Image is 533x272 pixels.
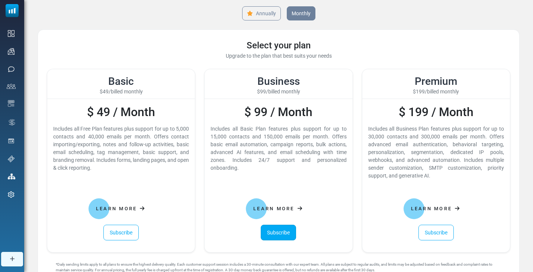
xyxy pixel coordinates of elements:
[242,6,281,20] a: Annually
[211,125,346,172] div: Includes all Basic Plan features plus support for up to 15,000 contacts and 150,000 emails per mo...
[8,138,15,144] img: landing_pages.svg
[404,198,469,219] a: Learn More
[8,48,15,55] img: campaigns-icon.png
[261,225,296,240] a: Subscribe
[413,89,459,95] span: $199/billed monthly
[108,75,134,87] span: Basic
[8,30,15,37] img: dashboard-icon.svg
[418,225,454,240] a: Subscribe
[253,206,295,211] span: Learn More
[53,125,189,172] div: Includes all Free Plan features plus support for up to 5,000 contacts and 40,000 emails per month...
[47,39,510,52] div: Select your plan
[415,75,457,87] span: Premium
[7,84,16,89] img: contacts-icon.svg
[47,52,510,60] div: Upgrade to the plan that best suits your needs
[257,89,300,95] span: $99/billed monthly
[8,100,15,107] img: email-templates-icon.svg
[246,198,311,219] a: Learn More
[8,156,15,162] img: support-icon.svg
[211,105,346,119] h2: $ 99 / Month
[8,191,15,198] img: settings-icon.svg
[6,4,19,17] img: mailsoftly_icon_blue_white.svg
[89,198,154,219] a: Learn More
[103,225,139,240] a: Subscribe
[368,125,504,180] div: Includes all Business Plan features plus support for up to 30,000 contacts and 300,000 emails per...
[100,89,143,95] span: $49/billed monthly
[96,206,137,211] span: Learn More
[257,75,300,87] span: Business
[368,105,504,119] h2: $ 199 / Month
[411,206,452,211] span: Learn More
[8,118,16,127] img: workflow.svg
[287,6,315,20] a: Monthly
[8,66,15,73] img: sms-icon.png
[53,105,189,119] h2: $ 49 / Month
